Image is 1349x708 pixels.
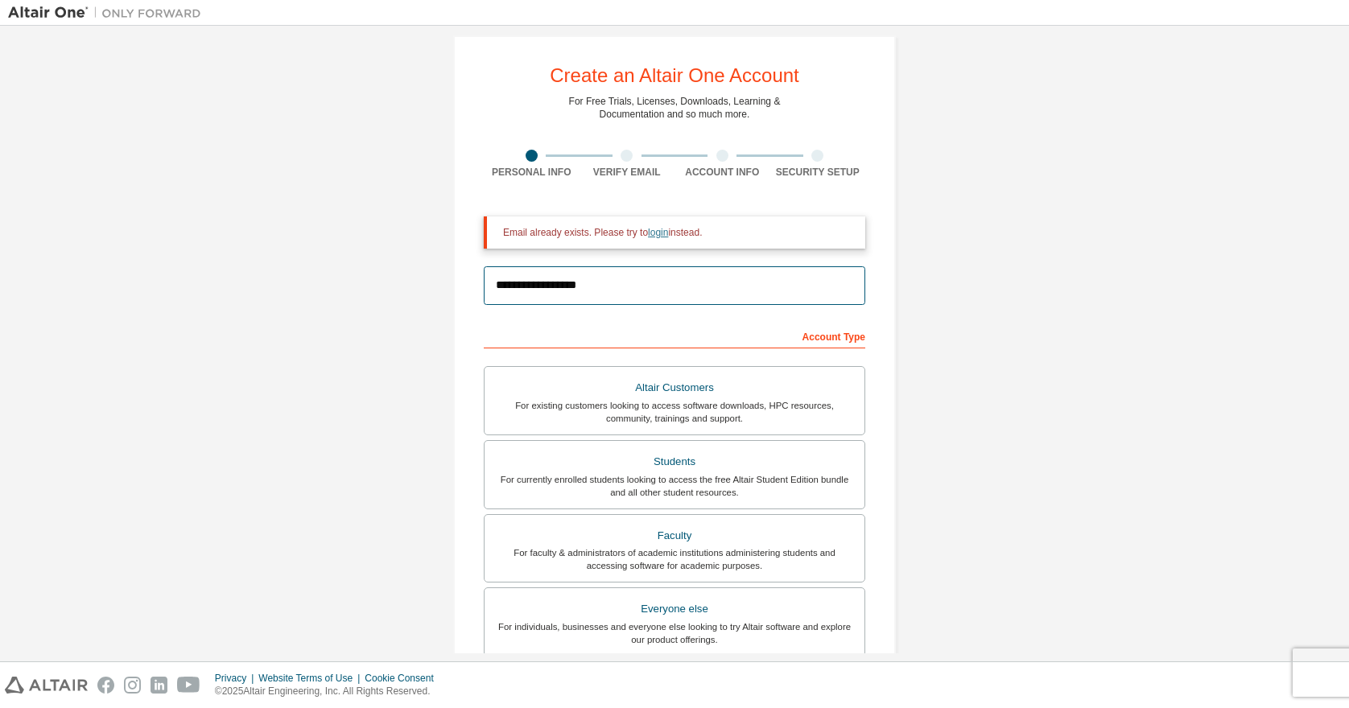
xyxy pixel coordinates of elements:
div: Verify Email [580,166,675,179]
div: Create an Altair One Account [550,66,799,85]
div: For existing customers looking to access software downloads, HPC resources, community, trainings ... [494,399,855,425]
p: © 2025 Altair Engineering, Inc. All Rights Reserved. [215,685,443,698]
img: youtube.svg [177,677,200,694]
div: Personal Info [484,166,580,179]
div: Website Terms of Use [258,672,365,685]
div: Students [494,451,855,473]
div: Privacy [215,672,258,685]
div: Account Info [674,166,770,179]
div: For faculty & administrators of academic institutions administering students and accessing softwa... [494,546,855,572]
div: For individuals, businesses and everyone else looking to try Altair software and explore our prod... [494,620,855,646]
img: Altair One [8,5,209,21]
div: Everyone else [494,598,855,620]
img: instagram.svg [124,677,141,694]
img: facebook.svg [97,677,114,694]
div: Faculty [494,525,855,547]
div: Email already exists. Please try to instead. [503,226,852,239]
img: altair_logo.svg [5,677,88,694]
div: Altair Customers [494,377,855,399]
div: Cookie Consent [365,672,443,685]
a: login [648,227,668,238]
div: For currently enrolled students looking to access the free Altair Student Edition bundle and all ... [494,473,855,499]
img: linkedin.svg [151,677,167,694]
div: Security Setup [770,166,866,179]
div: For Free Trials, Licenses, Downloads, Learning & Documentation and so much more. [569,95,781,121]
div: Account Type [484,323,865,348]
